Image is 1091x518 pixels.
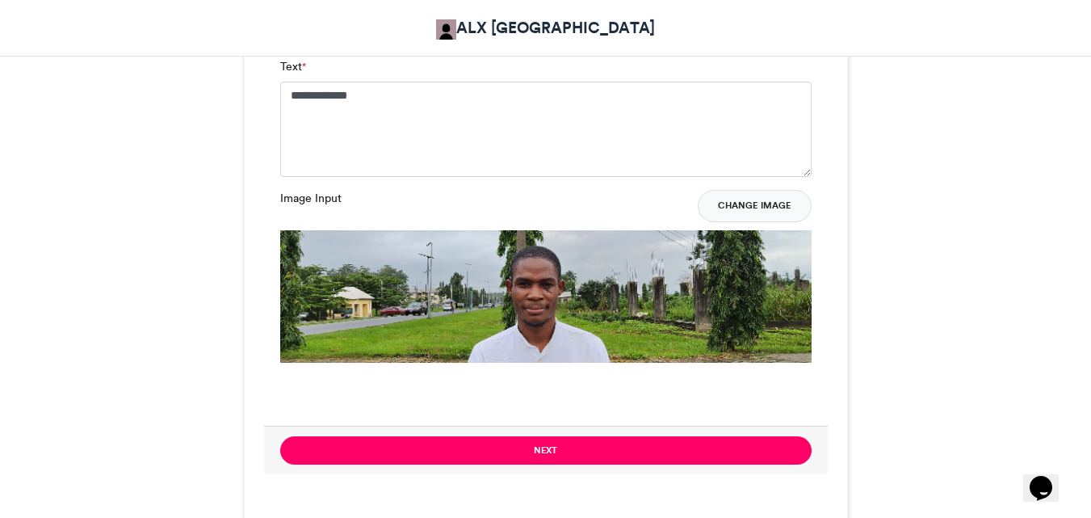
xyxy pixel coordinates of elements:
button: Change Image [698,190,812,222]
iframe: chat widget [1023,453,1075,502]
img: ALX Africa [436,19,456,40]
label: Text [280,58,306,75]
label: Image Input [280,190,342,207]
button: Next [280,436,812,465]
a: ALX [GEOGRAPHIC_DATA] [436,16,655,40]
